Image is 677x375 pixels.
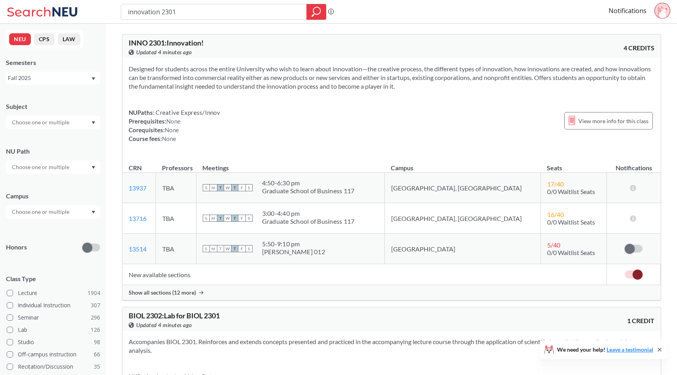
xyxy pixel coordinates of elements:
span: T [231,184,238,191]
span: W [224,215,231,222]
div: Fall 2025 [8,74,91,82]
th: Meetings [196,156,384,173]
div: CRN [129,164,142,172]
span: 0/0 Waitlist Seats [547,188,595,195]
span: 66 [94,350,100,359]
span: 0/0 Waitlist Seats [547,218,595,226]
label: Recitation/Discussion [7,362,100,372]
span: S [203,245,210,252]
a: 13514 [129,245,146,253]
span: 126 [91,326,100,334]
span: M [210,184,217,191]
span: Class Type [6,274,100,283]
span: 307 [91,301,100,310]
p: Honors [6,243,27,252]
div: Subject [6,102,100,111]
input: Choose one or multiple [8,118,74,127]
span: Show all sections (12 more) [129,289,196,296]
td: [GEOGRAPHIC_DATA], [GEOGRAPHIC_DATA] [384,173,540,203]
span: INNO 2301 : Innovation! [129,38,203,47]
span: S [203,215,210,222]
span: S [203,184,210,191]
div: 4:50 - 6:30 pm [262,179,355,187]
span: None [162,135,176,142]
span: S [245,215,253,222]
span: None [166,118,181,125]
div: Semesters [6,58,100,67]
svg: Dropdown arrow [91,211,95,214]
span: T [217,245,224,252]
button: CPS [34,33,55,45]
input: Choose one or multiple [8,207,74,217]
span: T [231,215,238,222]
div: Dropdown arrow [6,160,100,174]
div: Graduate School of Business 117 [262,217,355,225]
span: S [245,245,253,252]
span: 17 / 40 [547,180,564,188]
label: Lecture [7,288,100,298]
label: Individual Instruction [7,300,100,310]
span: F [238,184,245,191]
span: 5 / 40 [547,241,560,249]
span: 98 [94,338,100,346]
span: 4 CREDITS [624,44,654,52]
span: 35 [94,362,100,371]
label: Seminar [7,312,100,323]
div: [PERSON_NAME] 012 [262,248,325,256]
input: Choose one or multiple [8,162,74,172]
th: Professors [156,156,196,173]
th: Campus [384,156,540,173]
div: Fall 2025Dropdown arrow [6,72,100,84]
div: 5:50 - 9:10 pm [262,240,325,248]
div: Dropdown arrow [6,205,100,219]
span: None [165,126,179,133]
div: Show all sections (12 more) [122,285,661,300]
td: TBA [156,173,196,203]
label: Studio [7,337,100,347]
a: 13716 [129,215,146,222]
a: Notifications [609,6,647,15]
td: New available sections [122,264,607,285]
span: 1904 [87,289,100,297]
span: T [217,184,224,191]
div: NU Path [6,147,100,156]
label: Off-campus instruction [7,349,100,360]
a: Leave a testimonial [607,346,653,353]
a: 13937 [129,184,146,192]
span: 16 / 40 [547,211,564,218]
section: Designed for students across the entire University who wish to learn about innovation—the creativ... [129,65,654,91]
span: Updated 4 minutes ago [136,48,192,57]
button: NEU [9,33,31,45]
section: Accompanies BIOL 2301. Reinforces and extends concepts presented and practiced in the accompanyin... [129,337,654,355]
button: LAW [58,33,80,45]
div: Dropdown arrow [6,116,100,129]
span: F [238,245,245,252]
th: Seats [540,156,607,173]
svg: magnifying glass [312,6,321,17]
svg: Dropdown arrow [91,77,95,80]
div: Graduate School of Business 117 [262,187,355,195]
span: We need your help! [557,347,653,352]
span: F [238,215,245,222]
svg: Dropdown arrow [91,166,95,169]
td: TBA [156,234,196,264]
span: View more info for this class [578,116,648,126]
span: T [231,245,238,252]
span: M [210,215,217,222]
div: NUPaths: Prerequisites: Corequisites: Course fees: [129,108,220,143]
span: Creative Express/Innov [154,109,220,116]
span: T [217,215,224,222]
input: Class, professor, course number, "phrase" [127,5,301,19]
label: Lab [7,325,100,335]
span: 296 [91,313,100,322]
span: S [245,184,253,191]
span: 1 CREDIT [627,316,654,325]
svg: Dropdown arrow [91,121,95,124]
span: M [210,245,217,252]
th: Notifications [607,156,661,173]
td: [GEOGRAPHIC_DATA], [GEOGRAPHIC_DATA] [384,203,540,234]
td: [GEOGRAPHIC_DATA] [384,234,540,264]
div: magnifying glass [306,4,326,20]
span: Updated 4 minutes ago [136,321,192,329]
span: W [224,184,231,191]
